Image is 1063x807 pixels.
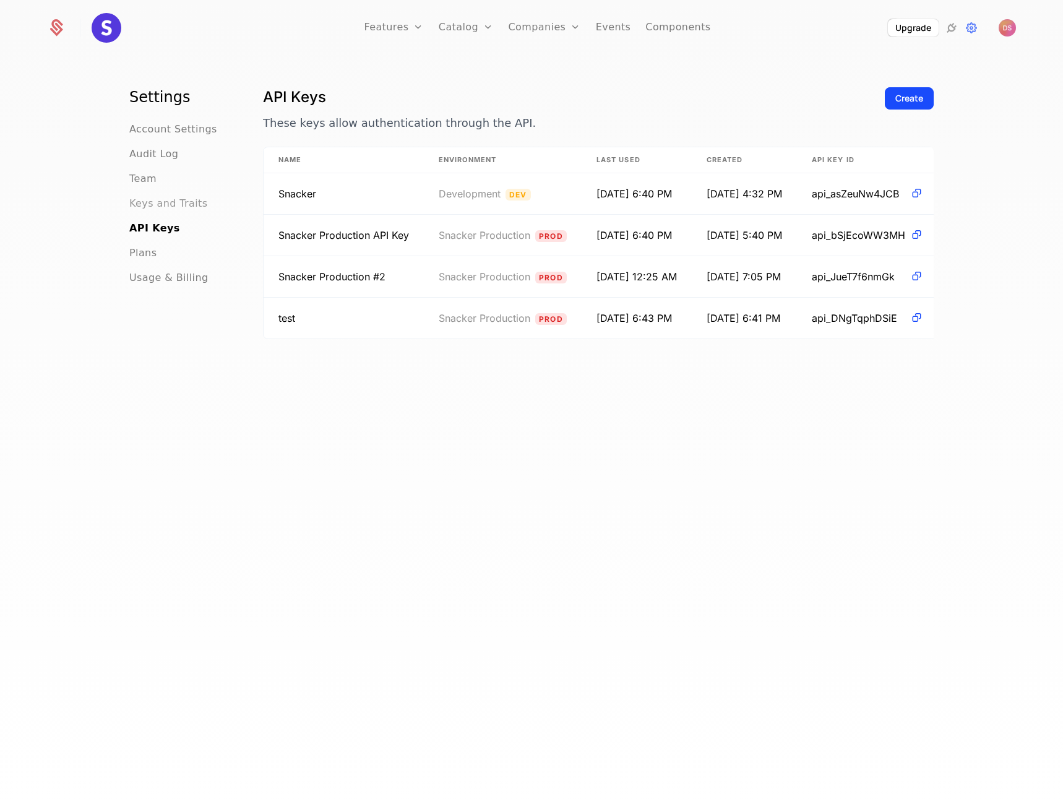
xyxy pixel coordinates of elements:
[129,147,178,162] a: Audit Log
[812,311,905,326] span: api_DNgTqphDSiE
[692,298,797,339] td: [DATE] 6:41 PM
[129,196,207,211] a: Keys and Traits
[506,189,531,201] span: Dev
[582,256,692,298] td: [DATE] 12:25 AM
[129,221,180,236] a: API Keys
[692,256,797,298] td: [DATE] 7:05 PM
[129,87,233,285] nav: Main
[278,229,409,241] span: Snacker Production API Key
[692,147,797,173] th: Created
[278,270,385,283] span: Snacker Production #2
[944,20,959,35] a: Integrations
[582,298,692,339] td: [DATE] 6:43 PM
[812,186,905,201] span: api_asZeuNw4JCB
[263,114,875,132] p: These keys allow authentication through the API.
[535,230,567,242] span: Prod
[582,215,692,256] td: [DATE] 6:40 PM
[964,20,979,35] a: Settings
[999,19,1016,37] button: Open user button
[582,147,692,173] th: Last Used
[424,147,582,173] th: Environment
[999,19,1016,37] img: Doug Silkstone
[582,173,692,215] td: [DATE] 6:40 PM
[129,87,233,107] h1: Settings
[278,188,316,200] span: Snacker Primary Key
[888,19,939,37] button: Upgrade
[895,92,923,105] div: Create
[278,312,295,324] span: test
[439,229,530,241] span: Snacker Production
[263,87,875,107] h1: API Keys
[692,173,797,215] td: [DATE] 4:32 PM
[535,272,567,283] span: Prod
[885,87,934,110] button: Create
[129,171,157,186] a: Team
[812,269,905,284] span: api_JueT7f6nmGk
[439,188,501,200] span: Development
[92,13,121,43] img: Snacker
[264,147,424,173] th: Name
[535,313,567,325] span: Prod
[129,270,209,285] a: Usage & Billing
[129,246,157,261] a: Plans
[812,228,905,243] span: api_bSjEcoWW3MH
[439,270,530,283] span: Snacker Production
[129,122,217,137] a: Account Settings
[692,215,797,256] td: [DATE] 5:40 PM
[439,312,530,324] span: Snacker Production
[797,147,938,173] th: API Key ID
